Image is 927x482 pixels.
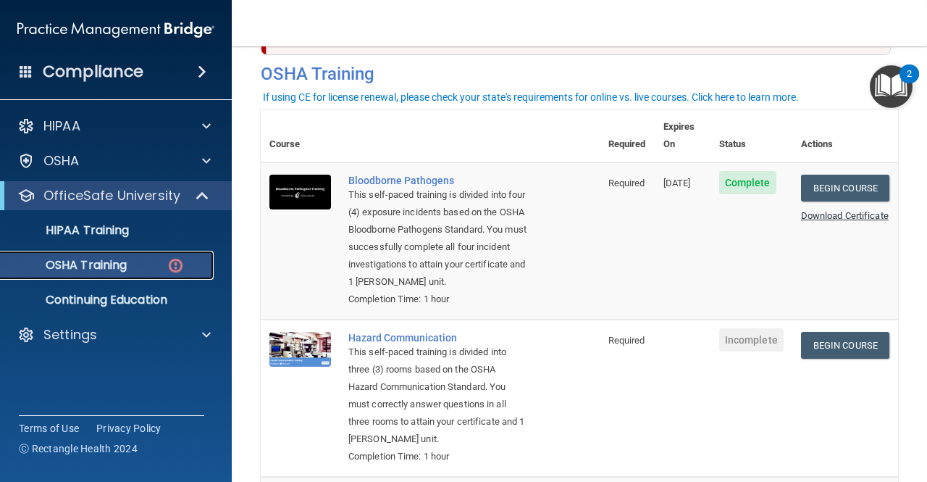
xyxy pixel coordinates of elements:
[9,258,127,273] p: OSHA Training
[261,90,801,104] button: If using CE for license renewal, please check your state's requirements for online vs. live cours...
[792,109,898,162] th: Actions
[348,186,527,291] div: This self-paced training is divided into four (4) exposure incidents based on the OSHA Bloodborne...
[43,117,80,135] p: HIPAA
[261,109,340,162] th: Course
[348,344,527,448] div: This self-paced training is divided into three (3) rooms based on the OSHA Hazard Communication S...
[710,109,792,162] th: Status
[907,74,912,93] div: 2
[600,109,655,162] th: Required
[801,210,889,221] a: Download Certificate
[663,178,691,188] span: [DATE]
[348,332,527,344] a: Hazard Communication
[608,335,645,346] span: Required
[17,326,211,344] a: Settings
[348,175,527,186] a: Bloodborne Pathogens
[43,152,80,170] p: OSHA
[43,326,97,344] p: Settings
[19,441,138,456] span: Ⓒ Rectangle Health 2024
[17,15,214,44] img: PMB logo
[855,382,910,437] iframe: Drift Widget Chat Controller
[608,178,645,188] span: Required
[261,64,898,84] h4: OSHA Training
[167,257,185,275] img: danger-circle.6113f641.png
[17,117,211,135] a: HIPAA
[263,92,799,102] div: If using CE for license renewal, please check your state's requirements for online vs. live cours...
[348,291,527,308] div: Completion Time: 1 hour
[43,62,143,82] h4: Compliance
[719,171,776,194] span: Complete
[719,328,784,352] span: Incomplete
[9,223,129,238] p: HIPAA Training
[870,65,913,108] button: Open Resource Center, 2 new notifications
[801,332,889,359] a: Begin Course
[19,421,79,436] a: Terms of Use
[348,448,527,465] div: Completion Time: 1 hour
[43,187,180,204] p: OfficeSafe University
[801,175,889,201] a: Begin Course
[96,421,162,436] a: Privacy Policy
[17,187,210,204] a: OfficeSafe University
[655,109,710,162] th: Expires On
[9,293,207,307] p: Continuing Education
[17,152,211,170] a: OSHA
